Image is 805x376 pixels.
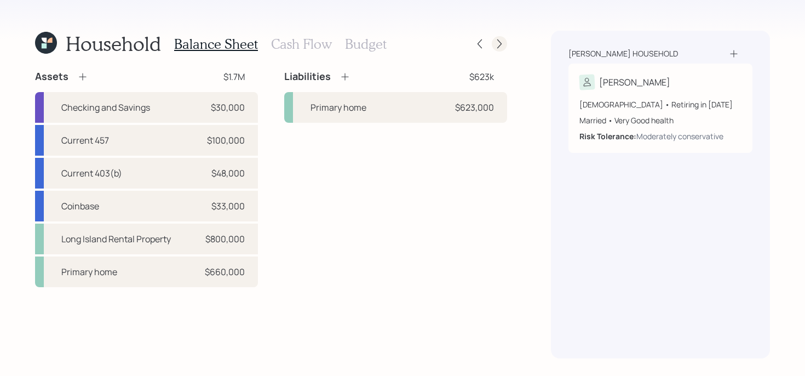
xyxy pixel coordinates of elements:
div: Primary home [61,265,117,278]
div: $623,000 [455,101,494,114]
div: Checking and Savings [61,101,150,114]
h3: Balance Sheet [174,36,258,52]
div: Moderately conservative [636,130,723,142]
h4: Liabilities [284,71,331,83]
div: $33,000 [211,200,245,213]
div: $660,000 [205,265,245,278]
div: $30,000 [211,101,245,114]
div: Long Island Rental Property [61,232,171,246]
div: Current 457 [61,134,109,147]
b: Risk Tolerance: [579,131,636,141]
div: $623k [469,70,494,83]
h3: Cash Flow [271,36,332,52]
div: [DEMOGRAPHIC_DATA] • Retiring in [DATE] [579,99,741,110]
h4: Assets [35,71,68,83]
div: $800,000 [205,232,245,246]
div: $48,000 [211,167,245,180]
div: $100,000 [207,134,245,147]
div: Married • Very Good health [579,115,741,126]
div: Primary home [311,101,366,114]
h1: Household [66,32,161,55]
h3: Budget [345,36,387,52]
div: $1.7M [223,70,245,83]
div: [PERSON_NAME] household [568,48,678,59]
div: Current 403(b) [61,167,122,180]
div: Coinbase [61,200,99,213]
div: [PERSON_NAME] [599,76,670,89]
